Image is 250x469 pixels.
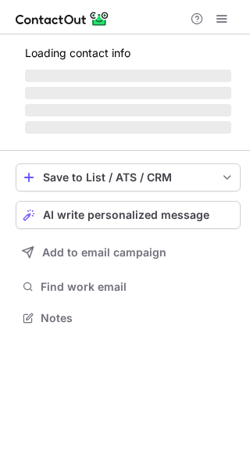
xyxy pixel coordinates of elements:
span: AI write personalized message [43,209,209,221]
div: Save to List / ATS / CRM [43,171,213,184]
button: Add to email campaign [16,238,241,267]
img: ContactOut v5.3.10 [16,9,109,28]
button: AI write personalized message [16,201,241,229]
button: Find work email [16,276,241,298]
p: Loading contact info [25,47,231,59]
span: Notes [41,311,234,325]
span: ‌ [25,87,231,99]
span: ‌ [25,121,231,134]
span: Find work email [41,280,234,294]
button: Notes [16,307,241,329]
span: Add to email campaign [42,246,166,259]
button: save-profile-one-click [16,163,241,192]
span: ‌ [25,104,231,116]
span: ‌ [25,70,231,82]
